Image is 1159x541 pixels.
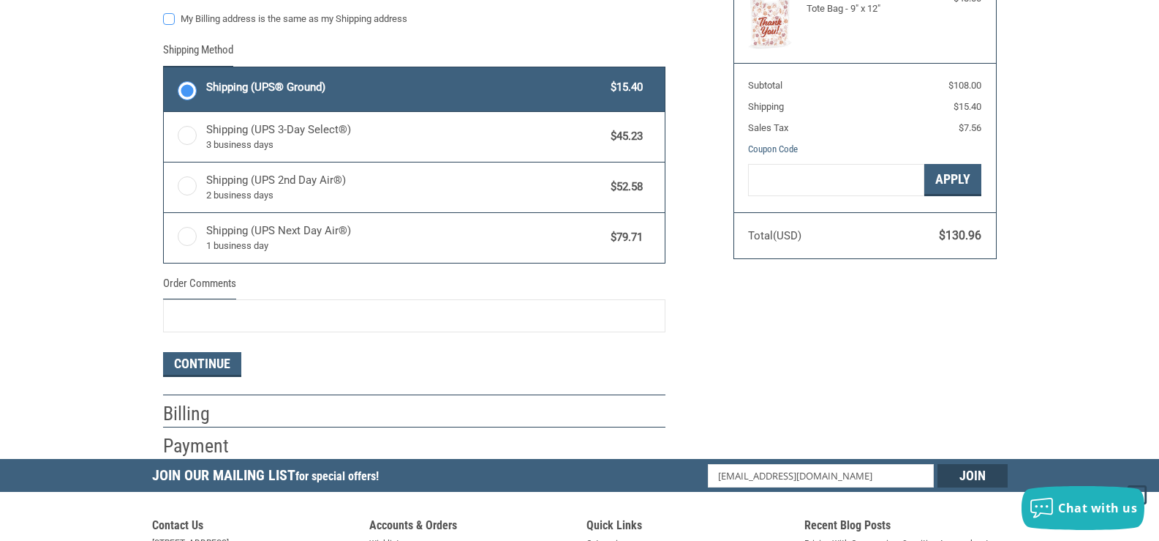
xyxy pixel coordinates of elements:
legend: Order Comments [163,275,236,299]
span: $52.58 [604,179,643,195]
span: Chat with us [1058,500,1137,516]
a: Coupon Code [748,143,798,154]
h5: Quick Links [586,518,790,537]
h5: Recent Blog Posts [804,518,1008,537]
span: 1 business day [206,239,604,253]
span: 3 business days [206,138,604,152]
input: Gift Certificate or Coupon Code [748,164,924,197]
span: $7.56 [959,122,981,133]
span: $108.00 [948,80,981,91]
label: My Billing address is the same as my Shipping address [163,13,665,25]
span: $15.40 [954,101,981,112]
span: Subtotal [748,80,782,91]
span: 2 business days [206,188,604,203]
span: $130.96 [939,228,981,242]
input: Email [708,464,934,488]
span: for special offers! [295,469,379,483]
span: Shipping [748,101,784,112]
h2: Billing [163,402,249,426]
h5: Join Our Mailing List [152,459,386,496]
h5: Contact Us [152,518,355,537]
span: $79.71 [604,229,643,246]
button: Chat with us [1022,486,1144,530]
legend: Shipping Method [163,42,233,66]
span: $15.40 [604,79,643,96]
span: Shipping (UPS 3-Day Select®) [206,122,604,152]
span: $45.23 [604,128,643,145]
h2: Payment [163,434,249,458]
span: Total (USD) [748,229,801,242]
input: Join [937,464,1008,488]
button: Continue [163,352,241,377]
span: Shipping (UPS® Ground) [206,79,604,96]
h5: Accounts & Orders [369,518,573,537]
span: Sales Tax [748,122,788,133]
span: Shipping (UPS Next Day Air®) [206,223,604,253]
button: Apply [924,164,981,197]
span: Shipping (UPS 2nd Day Air®) [206,172,604,203]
